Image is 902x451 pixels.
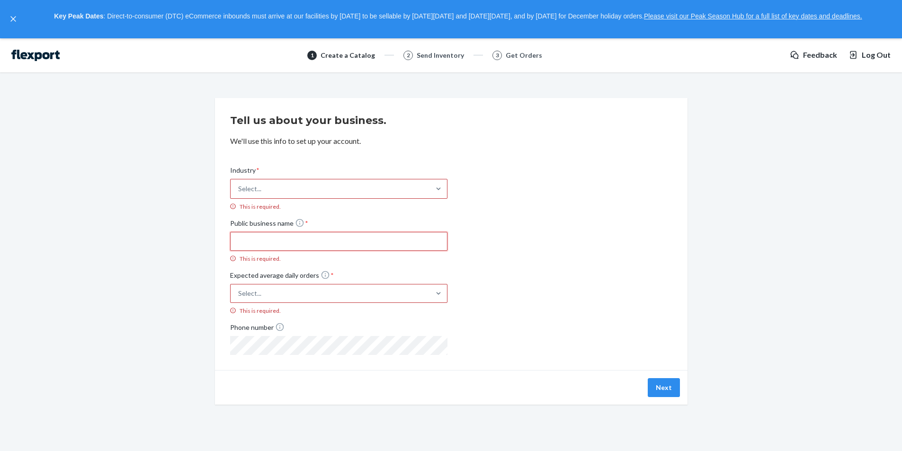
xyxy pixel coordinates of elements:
span: Expected average daily orders [230,270,334,284]
h2: Tell us about your business. [230,113,672,128]
input: Public business name * This is required. [230,232,447,251]
span: Phone number [230,322,285,336]
div: Send Inventory [417,51,464,60]
button: Next [648,378,680,397]
p: : Direct-to-consumer (DTC) eCommerce inbounds must arrive at our facilities by [DATE] to be sella... [23,9,893,25]
p: We'll use this info to set up your account. [230,136,672,147]
a: Feedback [790,50,837,61]
strong: Key Peak Dates [54,12,103,20]
div: This is required. [230,203,447,211]
div: Select... [238,289,261,298]
div: This is required. [230,307,447,315]
img: Flexport logo [11,50,60,61]
button: Log Out [848,50,891,61]
span: Industry [230,166,259,179]
span: Log Out [862,50,891,61]
span: Public business name [230,218,308,232]
span: 1 [311,51,314,59]
div: This is required. [230,255,447,263]
div: Get Orders [506,51,542,60]
span: 2 [407,51,410,59]
span: 3 [496,51,499,59]
button: close, [9,14,18,24]
div: Create a Catalog [321,51,375,60]
a: Please visit our Peak Season Hub for a full list of key dates and deadlines. [644,12,862,20]
div: Select... [238,184,261,194]
span: Feedback [803,50,837,61]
